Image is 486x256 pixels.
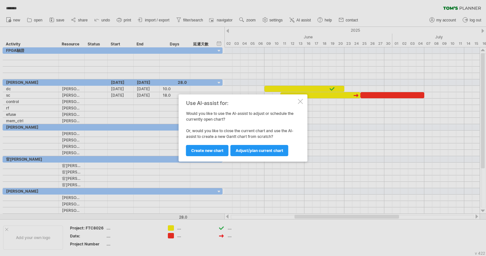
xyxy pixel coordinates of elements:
[236,148,283,153] span: Adjust/plan current chart
[186,100,297,106] div: Use AI-assist for:
[191,148,223,153] span: Create new chart
[231,145,288,156] a: Adjust/plan current chart
[186,145,229,156] a: Create new chart
[186,100,297,156] div: Would you like to use the AI-assist to adjust or schedule the currently open chart? Or, would you...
